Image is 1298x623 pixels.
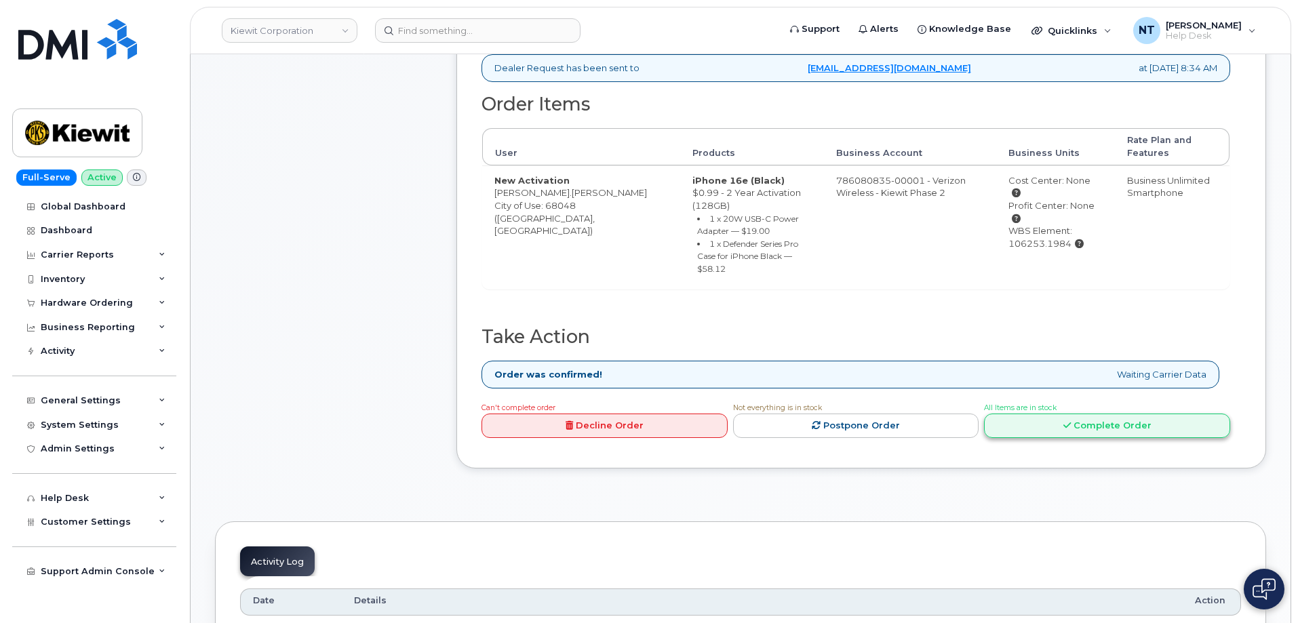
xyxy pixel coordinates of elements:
td: [PERSON_NAME].[PERSON_NAME] City of Use: 68048 ([GEOGRAPHIC_DATA], [GEOGRAPHIC_DATA]) [482,165,680,289]
small: 1 x Defender Series Pro Case for iPhone Black — $58.12 [697,239,798,274]
span: Knowledge Base [929,22,1011,36]
a: Complete Order [984,414,1230,439]
th: Rate Plan and Features [1115,128,1230,165]
div: Waiting Carrier Data [481,361,1219,388]
a: Decline Order [481,414,728,439]
th: Business Account [824,128,996,165]
span: Help Desk [1166,31,1242,41]
span: Not everything is in stock [733,403,822,412]
span: Date [253,595,275,607]
span: Support [802,22,840,36]
strong: Order was confirmed! [494,368,602,381]
strong: iPhone 16e (Black) [692,175,785,186]
a: Alerts [849,16,908,43]
td: Business Unlimited Smartphone [1115,165,1230,289]
h2: Take Action [481,327,1230,347]
span: Can't complete order [481,403,555,412]
span: Details [354,595,387,607]
a: Support [781,16,849,43]
span: All Items are in stock [984,403,1057,412]
div: Quicklinks [1022,17,1121,44]
th: Business Units [996,128,1115,165]
span: Quicklinks [1048,25,1097,36]
td: $0.99 - 2 Year Activation (128GB) [680,165,824,289]
td: 786080835-00001 - Verizon Wireless - Kiewit Phase 2 [824,165,996,289]
div: WBS Element: 106253.1984 [1008,224,1103,249]
div: Cost Center: None [1008,174,1103,199]
span: NT [1139,22,1155,39]
div: Nicholas Taylor [1124,17,1265,44]
small: 1 x 20W USB-C Power Adapter — $19.00 [697,214,799,237]
a: Knowledge Base [908,16,1021,43]
a: [EMAIL_ADDRESS][DOMAIN_NAME] [808,62,971,75]
th: User [482,128,680,165]
div: Profit Center: None [1008,199,1103,224]
a: Kiewit Corporation [222,18,357,43]
th: Products [680,128,824,165]
img: Open chat [1253,578,1276,600]
div: Dealer Request has been sent to at [DATE] 8:34 AM [481,54,1230,82]
span: [PERSON_NAME] [1166,20,1242,31]
strong: New Activation [494,175,570,186]
a: Postpone Order [733,414,979,439]
input: Find something... [375,18,581,43]
th: Action [1183,588,1241,616]
span: Alerts [870,22,899,36]
h2: Order Items [481,94,1230,115]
